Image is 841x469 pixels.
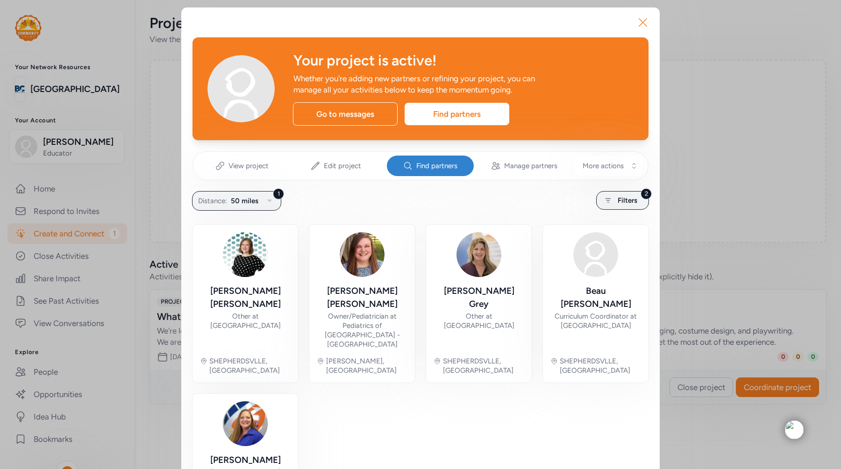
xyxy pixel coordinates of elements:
img: Avatar [223,232,268,277]
div: Other at [GEOGRAPHIC_DATA] [434,312,524,330]
img: Avatar [456,232,501,277]
span: Edit project [324,161,361,171]
span: Find partners [416,161,457,171]
div: [PERSON_NAME], [GEOGRAPHIC_DATA] [326,356,407,375]
span: View project [228,161,269,171]
div: SHEPHERDSVLLE, [GEOGRAPHIC_DATA] [209,356,291,375]
div: Other at [GEOGRAPHIC_DATA] [200,312,291,330]
div: Whether you're adding new partners or refining your project, you can manage all your activities b... [293,73,563,95]
div: [PERSON_NAME] [PERSON_NAME] [200,284,291,311]
span: More actions [583,161,624,171]
div: 2 [641,188,652,199]
img: Avatar [573,232,618,277]
span: 50 miles [231,195,258,206]
span: Manage partners [504,161,557,171]
img: Avatar [340,232,385,277]
span: Distance: [198,195,227,206]
div: Your project is active! [293,52,634,69]
div: Beau [PERSON_NAME] [550,284,641,311]
div: SHEPHERDSVLLE, [GEOGRAPHIC_DATA] [560,356,641,375]
img: Avatar [207,55,275,122]
div: Find partners [405,103,509,125]
button: 1Distance:50 miles [192,191,281,211]
div: Curriculum Coordinator at [GEOGRAPHIC_DATA] [550,312,641,330]
div: [PERSON_NAME] Grey [434,284,524,311]
div: [PERSON_NAME] [PERSON_NAME] [317,284,407,311]
div: SHEPHERDSVLLE, [GEOGRAPHIC_DATA] [443,356,524,375]
div: 1 [273,188,284,199]
span: Filters [618,195,637,206]
div: Owner/Pediatrician at Pediatrics of [GEOGRAPHIC_DATA] - [GEOGRAPHIC_DATA] [317,312,407,349]
button: More actions [575,156,642,176]
img: Avatar [223,401,268,446]
div: Go to messages [293,102,398,126]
